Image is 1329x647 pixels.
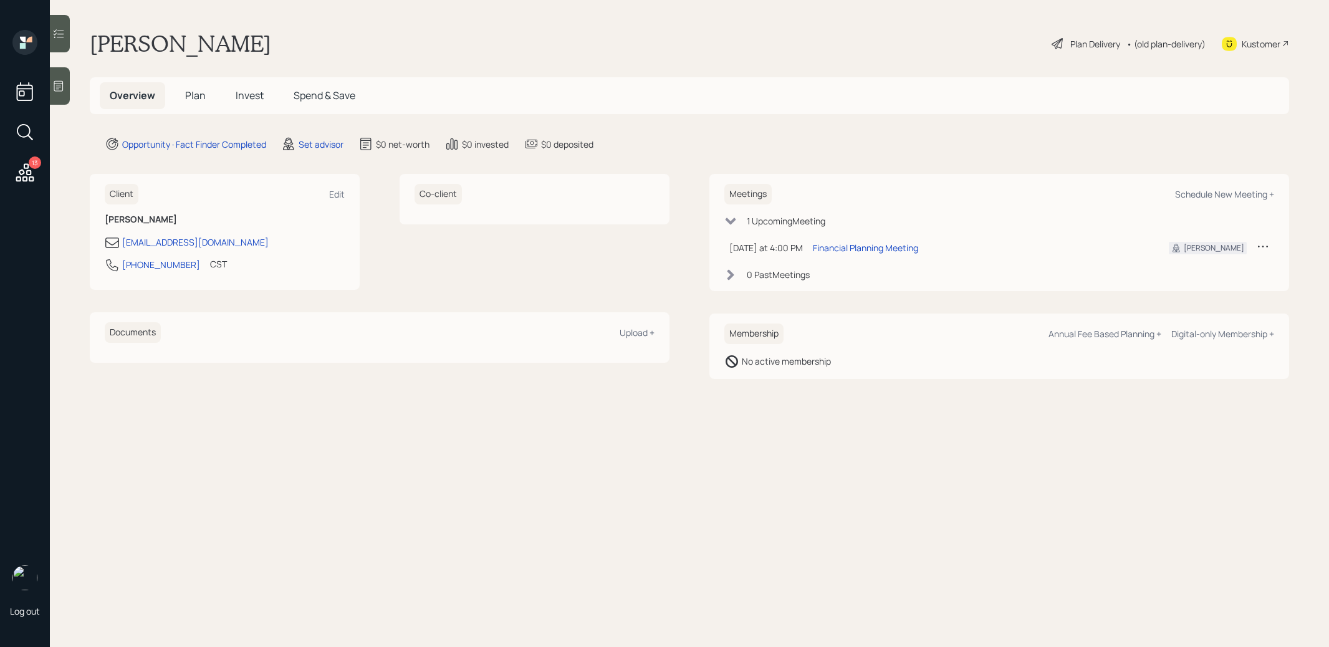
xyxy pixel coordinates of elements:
div: $0 deposited [541,138,593,151]
div: Digital-only Membership + [1171,328,1274,340]
div: 1 Upcoming Meeting [747,214,825,228]
span: Invest [236,89,264,102]
span: Overview [110,89,155,102]
div: Opportunity · Fact Finder Completed [122,138,266,151]
h6: Membership [724,323,784,344]
div: Schedule New Meeting + [1175,188,1274,200]
span: Spend & Save [294,89,355,102]
div: $0 invested [462,138,509,151]
div: Annual Fee Based Planning + [1048,328,1161,340]
div: Upload + [620,327,655,338]
div: [DATE] at 4:00 PM [729,241,803,254]
div: 13 [29,156,41,169]
div: CST [210,257,227,271]
div: Plan Delivery [1070,37,1120,50]
h1: [PERSON_NAME] [90,30,271,57]
h6: Documents [105,322,161,343]
h6: Client [105,184,138,204]
div: • (old plan-delivery) [1126,37,1206,50]
div: Set advisor [299,138,343,151]
h6: [PERSON_NAME] [105,214,345,225]
div: 0 Past Meeting s [747,268,810,281]
h6: Meetings [724,184,772,204]
div: [EMAIL_ADDRESS][DOMAIN_NAME] [122,236,269,249]
div: Kustomer [1242,37,1280,50]
div: Log out [10,605,40,617]
div: No active membership [742,355,831,368]
span: Plan [185,89,206,102]
div: Edit [329,188,345,200]
div: [PHONE_NUMBER] [122,258,200,271]
div: $0 net-worth [376,138,429,151]
h6: Co-client [415,184,462,204]
img: treva-nostdahl-headshot.png [12,565,37,590]
div: Financial Planning Meeting [813,241,918,254]
div: [PERSON_NAME] [1184,242,1244,254]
